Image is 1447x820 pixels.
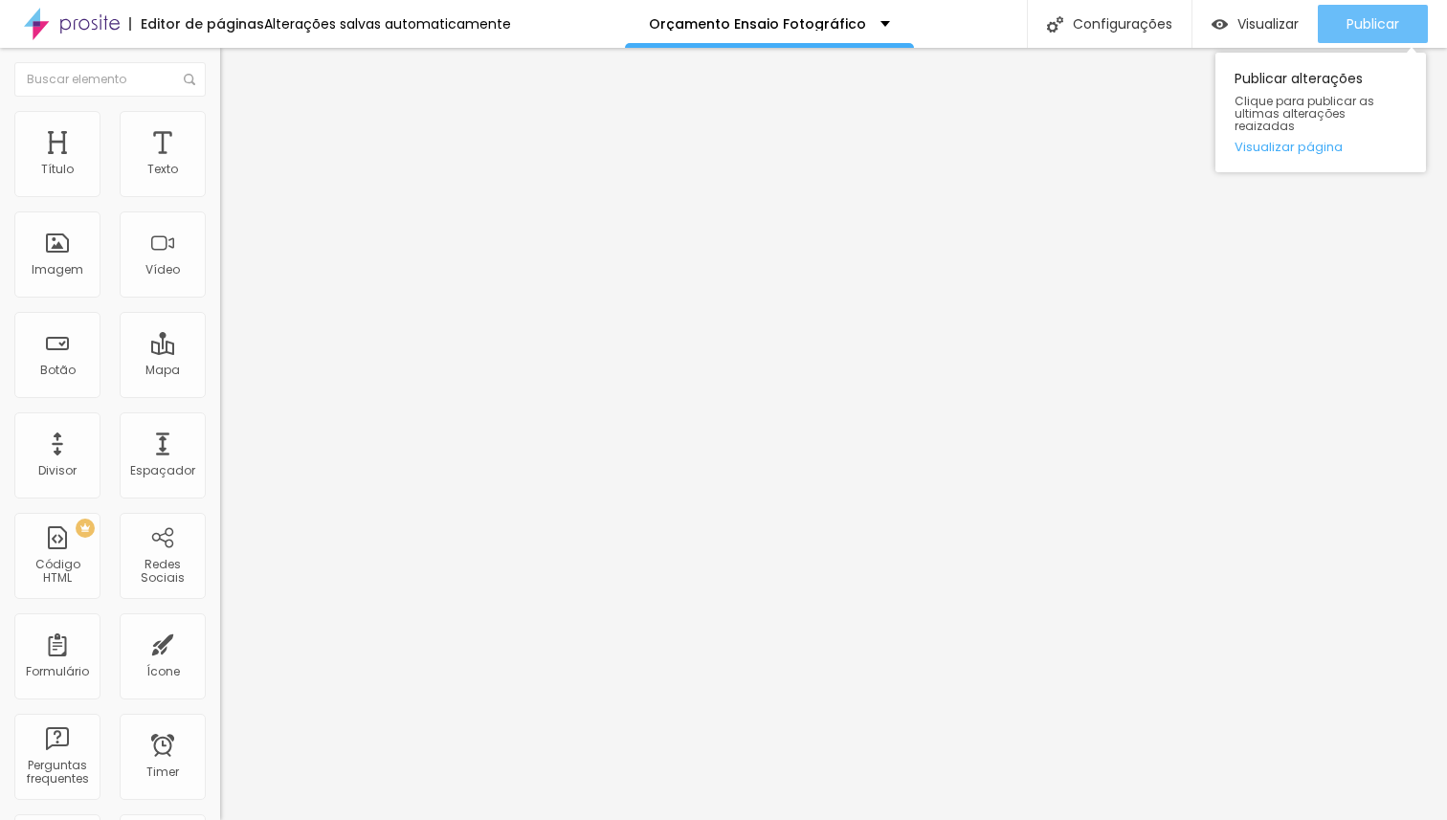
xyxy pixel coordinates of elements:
p: Orçamento Ensaio Fotográfico [649,17,866,31]
div: Publicar alterações [1215,53,1426,172]
div: Ícone [146,665,180,678]
div: Título [41,163,74,176]
div: Imagem [32,263,83,277]
div: Código HTML [19,558,95,586]
input: Buscar elemento [14,62,206,97]
div: Mapa [145,364,180,377]
div: Vídeo [145,263,180,277]
span: Clique para publicar as ultimas alterações reaizadas [1235,95,1407,133]
button: Visualizar [1192,5,1318,43]
img: Icone [184,74,195,85]
div: Formulário [26,665,89,678]
img: Icone [1047,16,1063,33]
span: Publicar [1347,16,1399,32]
a: Visualizar página [1235,141,1407,153]
div: Divisor [38,464,77,477]
img: view-1.svg [1212,16,1228,33]
div: Editor de páginas [129,17,264,31]
div: Alterações salvas automaticamente [264,17,511,31]
button: Publicar [1318,5,1428,43]
div: Redes Sociais [124,558,200,586]
div: Texto [147,163,178,176]
div: Timer [146,765,179,779]
iframe: Editor [220,48,1447,820]
div: Espaçador [130,464,195,477]
div: Botão [40,364,76,377]
div: Perguntas frequentes [19,759,95,787]
span: Visualizar [1237,16,1299,32]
